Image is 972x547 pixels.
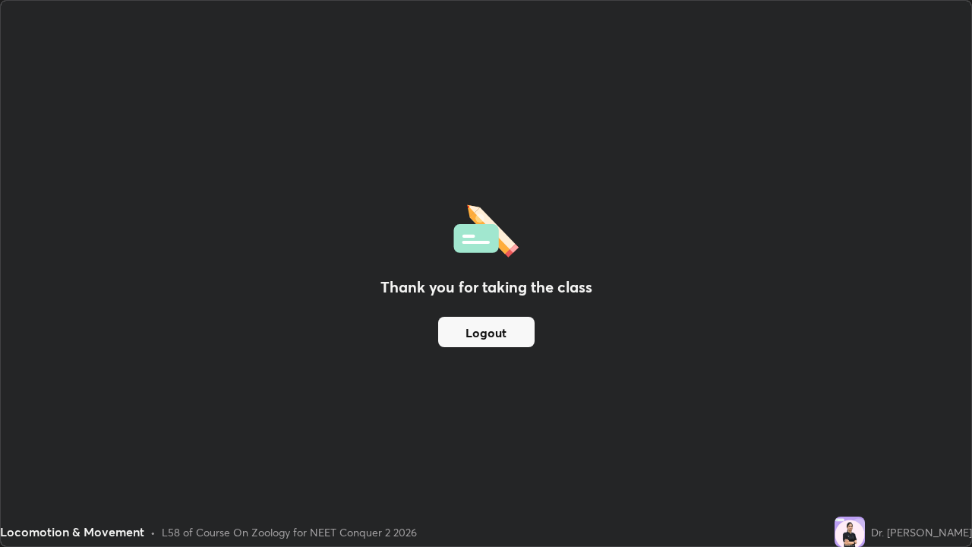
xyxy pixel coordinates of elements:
[453,200,519,258] img: offlineFeedback.1438e8b3.svg
[871,524,972,540] div: Dr. [PERSON_NAME]
[150,524,156,540] div: •
[380,276,592,299] h2: Thank you for taking the class
[835,517,865,547] img: 6adb0a404486493ea7c6d2c8fdf53f74.jpg
[438,317,535,347] button: Logout
[162,524,417,540] div: L58 of Course On Zoology for NEET Conquer 2 2026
